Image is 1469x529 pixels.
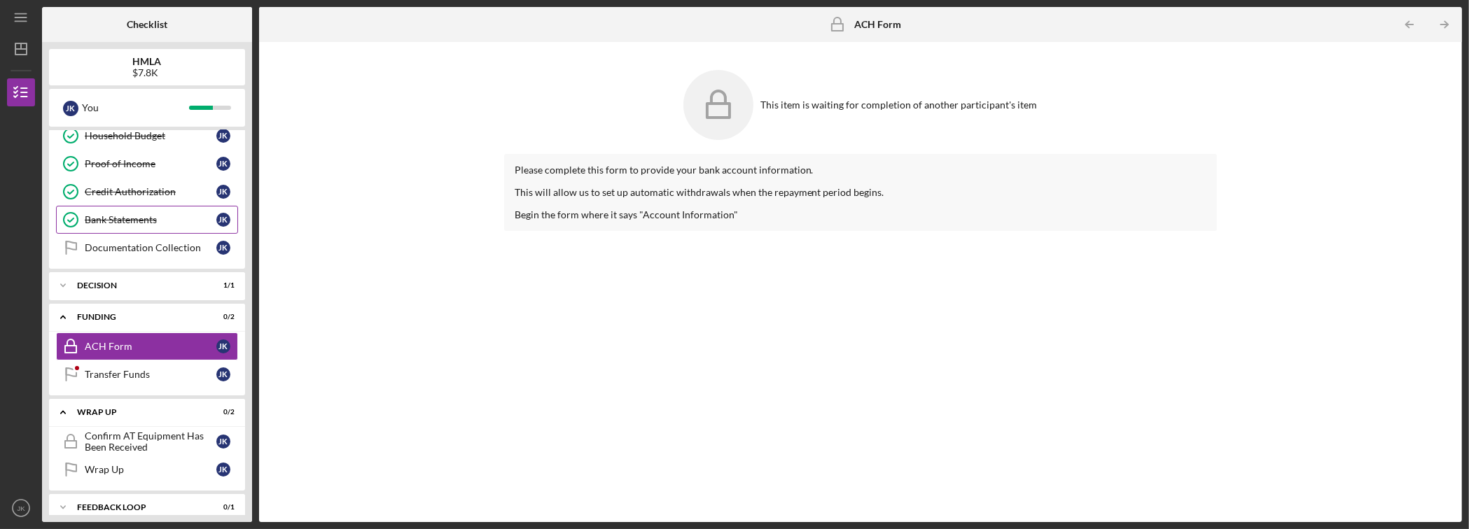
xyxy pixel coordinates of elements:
text: JK [17,505,25,512]
div: Confirm AT Equipment Has Been Received [85,430,216,453]
div: J K [216,157,230,171]
div: Bank Statements [85,214,216,225]
div: Begin the form where it says "Account Information" [515,209,1207,220]
b: HMLA [133,56,162,67]
a: Credit AuthorizationJK [56,178,238,206]
div: J K [216,185,230,199]
div: J K [63,101,78,116]
div: Wrap up [77,408,200,416]
div: Feedback Loop [77,503,200,512]
a: Wrap UpJK [56,456,238,484]
a: ACH FormJK [56,332,238,360]
div: J K [216,339,230,353]
div: 0 / 2 [209,313,235,321]
div: J K [216,129,230,143]
div: Proof of Income [85,158,216,169]
div: This item is waiting for completion of another participant's item [760,99,1037,111]
div: $7.8K [133,67,162,78]
a: Bank StatementsJK [56,206,238,234]
div: You [82,96,189,120]
button: JK [7,494,35,522]
a: Confirm AT Equipment Has Been ReceivedJK [56,428,238,456]
div: Transfer Funds [85,369,216,380]
div: J K [216,435,230,449]
div: Wrap Up [85,464,216,475]
a: Proof of IncomeJK [56,150,238,178]
div: DECISION [77,281,200,290]
div: J K [216,241,230,255]
div: J K [216,213,230,227]
b: ACH Form [855,19,902,30]
div: Credit Authorization [85,186,216,197]
div: Documentation Collection [85,242,216,253]
div: 1 / 1 [209,281,235,290]
div: J K [216,367,230,381]
div: 0 / 1 [209,503,235,512]
a: Transfer FundsJK [56,360,238,388]
a: Household BudgetJK [56,122,238,150]
div: J K [216,463,230,477]
b: Checklist [127,19,167,30]
a: Documentation CollectionJK [56,234,238,262]
div: Funding [77,313,200,321]
div: ACH Form [85,341,216,352]
div: 0 / 2 [209,408,235,416]
div: Please complete this form to provide your bank account information. This will allow us to set up ... [515,164,1207,198]
div: Household Budget [85,130,216,141]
